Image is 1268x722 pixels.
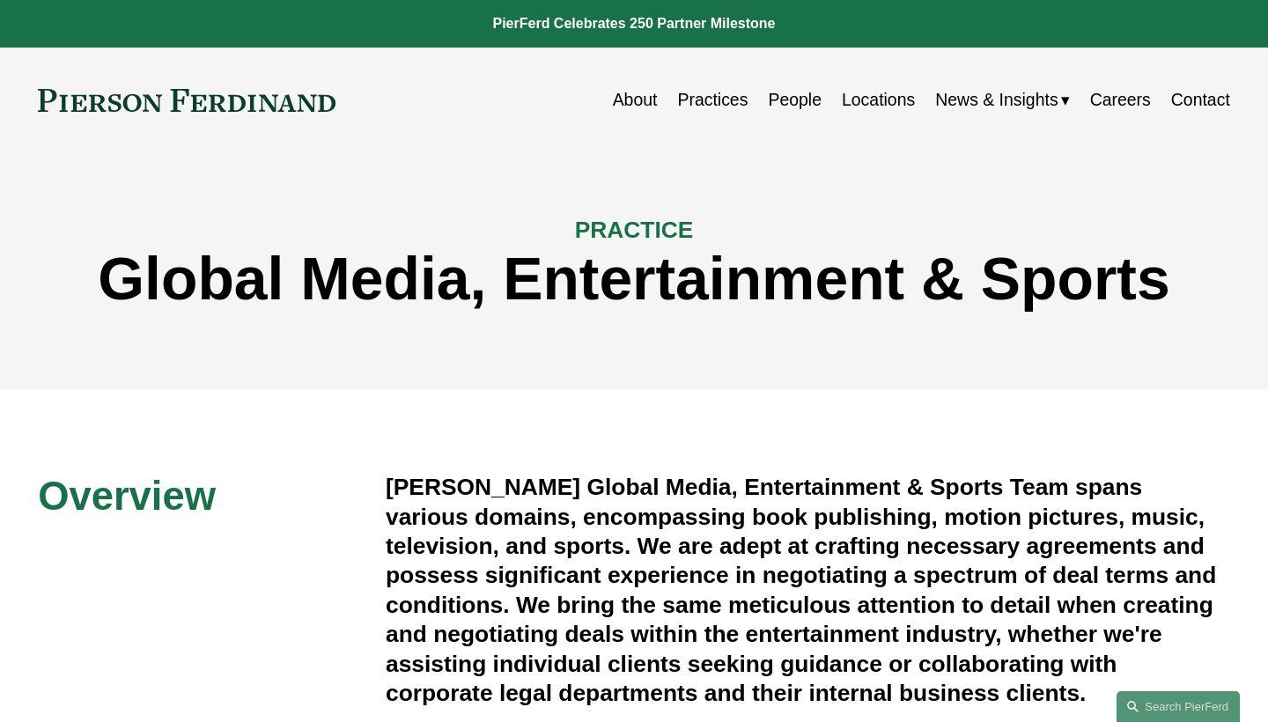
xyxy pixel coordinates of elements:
[935,85,1058,115] span: News & Insights
[677,83,748,117] a: Practices
[386,473,1230,709] h4: [PERSON_NAME] Global Media, Entertainment & Sports Team spans various domains, encompassing book ...
[38,245,1230,313] h1: Global Media, Entertainment & Sports
[935,83,1069,117] a: folder dropdown
[575,217,694,243] span: PRACTICE
[1090,83,1151,117] a: Careers
[613,83,658,117] a: About
[842,83,915,117] a: Locations
[768,83,822,117] a: People
[1117,691,1240,722] a: Search this site
[38,474,216,519] span: Overview
[1171,83,1230,117] a: Contact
